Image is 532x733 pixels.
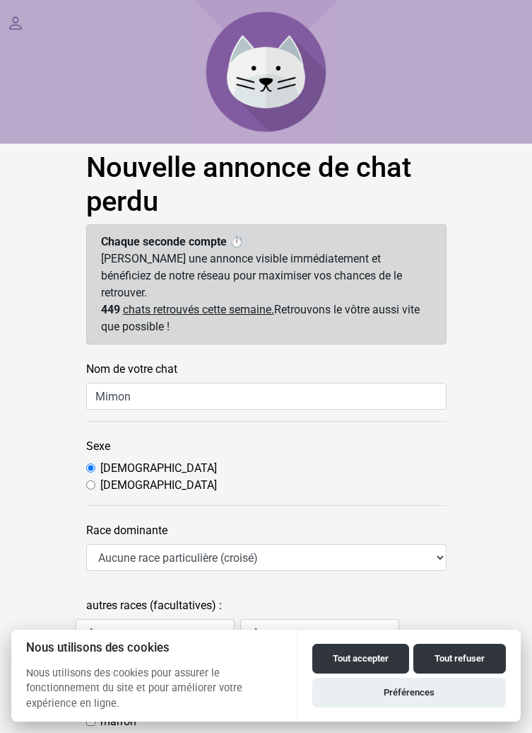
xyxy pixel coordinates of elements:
label: [DEMOGRAPHIC_DATA] [100,460,217,477]
u: chats retrouvés cette semaine. [123,303,274,316]
label: Sexe [76,433,457,460]
h1: Nouvelle annonce de chat perdu [86,151,447,219]
strong: Chaque seconde compte ⏱️ [101,235,244,248]
label: marron [100,713,136,730]
input: [DEMOGRAPHIC_DATA] [86,480,95,490]
label: autres races (facultatives) : [86,592,222,619]
label: Race dominante [76,517,457,544]
button: Tout refuser [413,644,506,674]
span: 449 [101,303,120,316]
button: Tout accepter [312,644,409,674]
label: [DEMOGRAPHIC_DATA] [100,477,217,494]
input: [DEMOGRAPHIC_DATA] [86,463,95,473]
label: Nom de votre chat [76,356,457,383]
div: [PERSON_NAME] une annonce visible immédiatement et bénéficiez de notre réseau pour maximiser vos ... [86,224,447,345]
button: Préférences [312,678,506,708]
h2: Nous utilisons des cookies [11,641,297,654]
p: Nous utilisons des cookies pour assurer le fonctionnement du site et pour améliorer votre expérie... [11,666,297,722]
